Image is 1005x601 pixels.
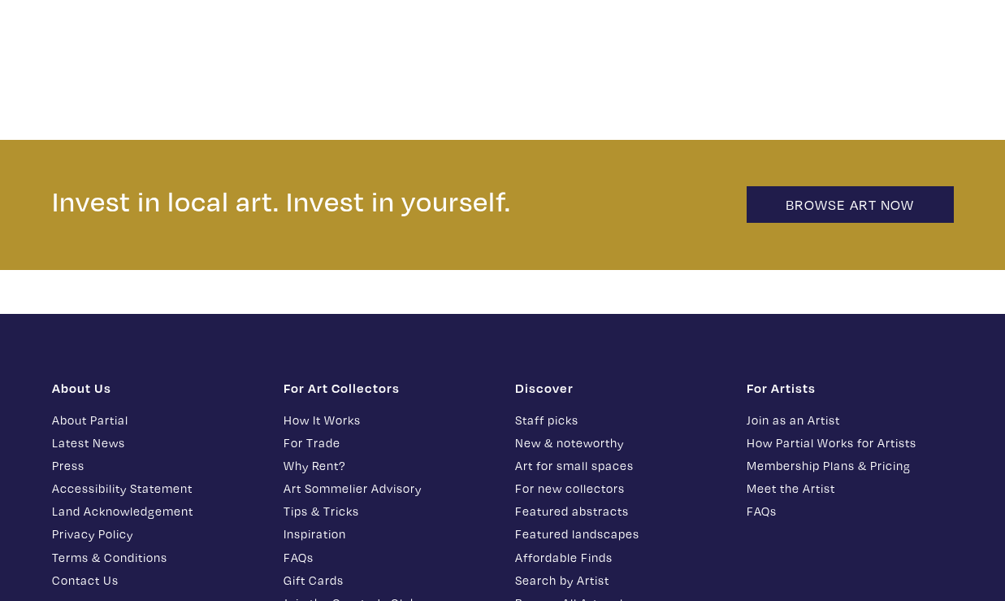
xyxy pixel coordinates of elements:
a: Gift Cards [284,571,491,590]
a: Press [52,456,259,475]
h1: For Art Collectors [284,380,491,396]
a: How It Works [284,411,491,429]
a: FAQs [284,548,491,567]
h1: For Artists [747,380,954,396]
a: Meet the Artist [747,479,954,498]
a: FAQs [747,502,954,520]
a: Accessibility Statement [52,479,259,498]
a: Art for small spaces [515,456,722,475]
a: Featured abstracts [515,502,722,520]
a: About Partial [52,411,259,429]
a: Art Sommelier Advisory [284,479,491,498]
a: Latest News [52,433,259,452]
a: Land Acknowledgement [52,502,259,520]
a: Why Rent? [284,456,491,475]
a: Join as an Artist [747,411,954,429]
a: Affordable Finds [515,548,722,567]
a: Contact Us [52,571,259,590]
h1: About Us [52,380,259,396]
a: Search by Artist [515,571,722,590]
a: For new collectors [515,479,722,498]
a: Privacy Policy [52,525,259,543]
a: Terms & Conditions [52,548,259,567]
a: Membership Plans & Pricing [747,456,954,475]
h2: Invest in local art. Invest in yourself. [52,184,722,219]
a: Inspiration [284,525,491,543]
a: How Partial Works for Artists [747,433,954,452]
a: For Trade [284,433,491,452]
a: Staff picks [515,411,722,429]
a: Featured landscapes [515,525,722,543]
a: New & noteworthy [515,433,722,452]
a: Tips & Tricks [284,502,491,520]
a: Browse Art Now [747,186,954,223]
h1: Discover [515,380,722,396]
